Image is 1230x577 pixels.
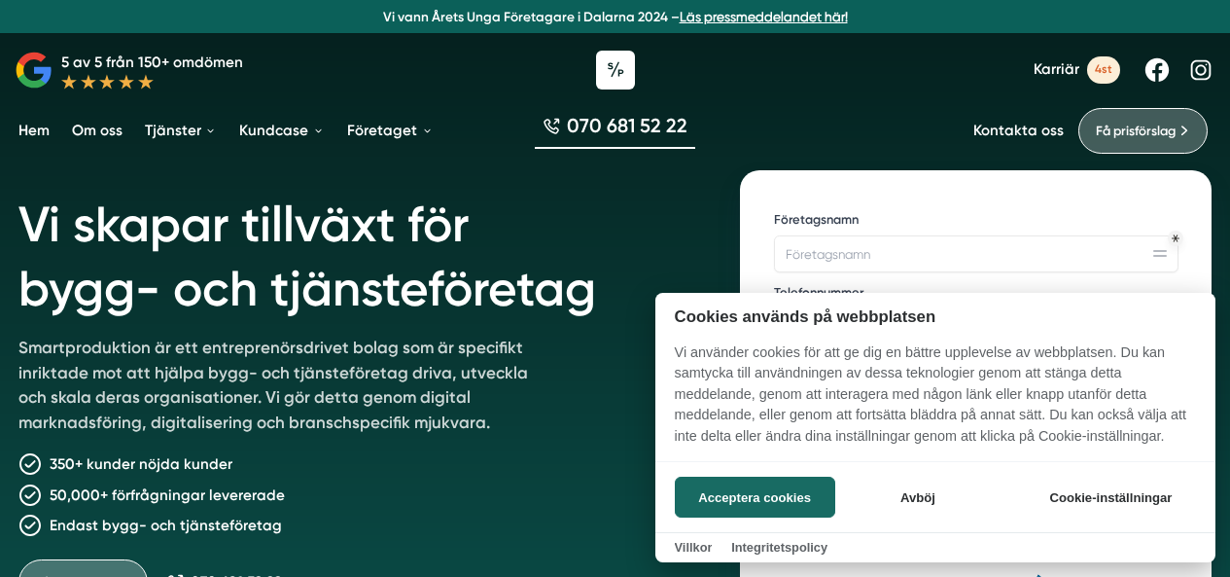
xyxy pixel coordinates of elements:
[655,307,1215,326] h2: Cookies används på webbplatsen
[840,477,995,518] button: Avböj
[1026,477,1196,518] button: Cookie-inställningar
[655,343,1215,461] p: Vi använder cookies för att ge dig en bättre upplevelse av webbplatsen. Du kan samtycka till anvä...
[675,540,713,555] a: Villkor
[731,540,827,555] a: Integritetspolicy
[675,477,835,518] button: Acceptera cookies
